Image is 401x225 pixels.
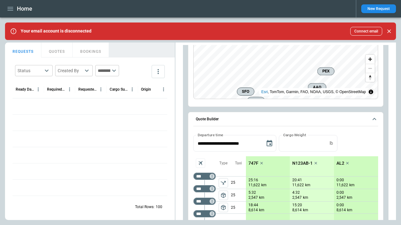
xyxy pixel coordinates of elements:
[34,85,42,93] button: Ready Date & Time (UTC+03:00) column menu
[248,182,260,188] p: 11,622
[17,5,32,12] h1: Home
[349,182,355,188] p: km
[21,28,91,34] p: Your email account is disconnected
[350,27,382,36] button: Connect email
[240,88,252,95] span: SFO
[367,88,375,96] summary: Toggle attribution
[219,191,228,200] button: left aligned
[261,89,366,95] div: , TomTom, Garmin, FAO, NOAA, USGS, © OpenStreetMap
[193,172,216,180] div: Too short
[248,190,256,195] p: 5:32
[41,42,73,57] button: QUOTES
[220,192,227,198] span: package_2
[336,182,348,188] p: 11,622
[347,195,352,200] p: km
[385,27,393,36] button: Close
[259,207,264,213] p: km
[193,112,378,127] button: Quote Builder
[219,203,228,212] span: Type of sector
[336,178,344,182] p: 0:00
[231,177,246,189] p: 25
[248,178,258,182] p: 25:16
[303,207,308,213] p: km
[263,137,276,150] button: Choose date, selected date is Sep 5, 2025
[261,182,267,188] p: km
[198,132,223,137] label: Departure time
[231,189,246,201] p: 25
[193,210,216,217] div: Too short
[73,42,109,57] button: BOOKINGS
[366,55,375,64] button: Zoom in
[141,87,151,92] div: Origin
[128,85,136,93] button: Cargo Summary column menu
[248,203,258,207] p: 18:44
[248,195,258,200] p: 2,547
[248,161,258,166] p: 747F
[303,195,308,200] p: km
[292,161,313,166] p: N123AB-1
[336,190,344,195] p: 0:00
[305,182,310,188] p: km
[219,178,228,187] span: Type of sector
[78,87,97,92] div: Requested Route
[292,190,300,195] p: 4:32
[110,87,128,92] div: Cargo Summary
[310,84,323,90] span: AAQ
[292,207,302,213] p: 8,614
[336,207,346,213] p: 8,614
[259,195,264,200] p: km
[292,182,304,188] p: 11,622
[235,161,242,166] p: Taxi
[283,132,306,137] label: Cargo Weight
[194,32,378,99] canvas: Map
[135,204,154,210] p: Total Rows:
[261,90,268,94] a: Esri
[336,195,346,200] p: 2,547
[65,85,74,93] button: Required Date & Time (UTC+03:00) column menu
[159,85,168,93] button: Origin column menu
[292,195,302,200] p: 2,547
[16,87,34,92] div: Ready Date & Time (UTC+03:00)
[47,87,65,92] div: Required Date & Time (UTC+03:00)
[366,73,375,82] button: Reset bearing to north
[220,204,227,211] span: package_2
[193,197,216,205] div: Too short
[366,64,375,73] button: Zoom out
[385,24,393,38] div: dismiss
[292,203,302,207] p: 15:20
[361,4,396,13] button: New Request
[219,161,227,166] p: Type
[336,203,344,207] p: 0:00
[250,98,262,104] span: MEX
[152,65,165,78] button: more
[196,117,219,121] h6: Quote Builder
[320,68,331,74] span: PEX
[193,185,216,192] div: Too short
[97,85,105,93] button: Requested Route column menu
[219,178,228,187] button: left aligned
[58,67,83,74] div: Created By
[347,207,352,213] p: km
[5,42,41,57] button: REQUESTS
[196,158,205,168] span: Aircraft selection
[330,141,333,146] p: lb
[292,178,302,182] p: 20:41
[231,202,246,213] p: 25
[248,207,258,213] p: 8,614
[219,203,228,212] button: left aligned
[18,67,43,74] div: Status
[219,191,228,200] span: Type of sector
[336,161,344,166] p: AL2
[156,204,162,210] p: 100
